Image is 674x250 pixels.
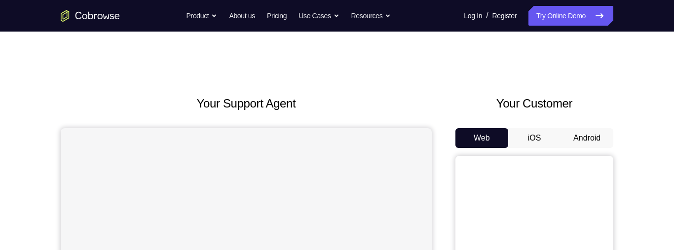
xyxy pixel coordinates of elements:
[508,128,561,148] button: iOS
[486,10,488,22] span: /
[561,128,613,148] button: Android
[299,6,339,26] button: Use Cases
[61,95,432,112] h2: Your Support Agent
[492,6,517,26] a: Register
[455,128,508,148] button: Web
[187,6,218,26] button: Product
[61,10,120,22] a: Go to the home page
[351,6,391,26] button: Resources
[229,6,255,26] a: About us
[464,6,482,26] a: Log In
[455,95,613,112] h2: Your Customer
[528,6,613,26] a: Try Online Demo
[267,6,287,26] a: Pricing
